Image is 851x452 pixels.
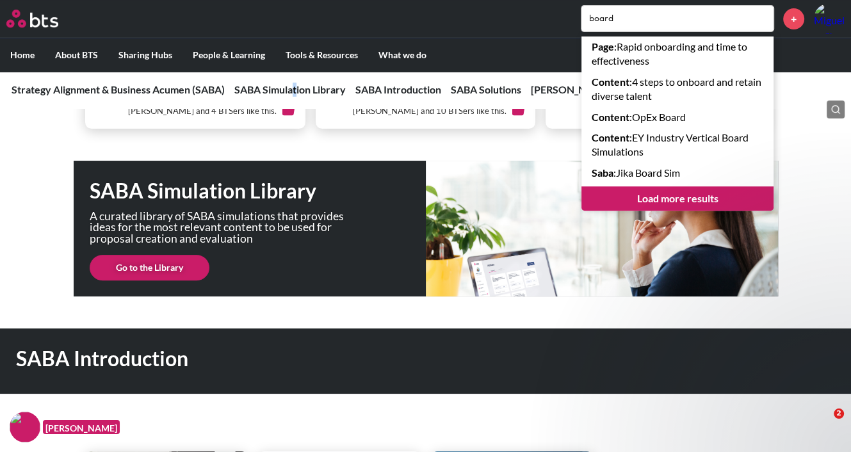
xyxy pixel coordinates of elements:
a: Go home [6,10,82,28]
a: SABA Solutions [451,83,521,95]
a: Content:OpEx Board [581,107,774,127]
a: [PERSON_NAME] [531,83,612,95]
div: [PERSON_NAME] and 4 BTSers like this. [95,93,295,129]
a: Go to the Library [90,255,209,280]
strong: Content [592,111,629,123]
strong: Saba [592,166,613,179]
h1: SABA Simulation Library [90,177,426,206]
a: + [783,8,804,29]
label: About BTS [45,38,108,72]
a: SABA Introduction [355,83,441,95]
a: Content:EY Industry Vertical Board Simulations [581,127,774,163]
iframe: Intercom live chat [807,408,838,439]
div: [PERSON_NAME] and 10 BTSers like this. [326,93,526,129]
a: Load more results [581,186,774,211]
a: Strategy Alignment & Business Acumen (SABA) [12,83,225,95]
a: Saba:Jika Board Sim [581,163,774,183]
iframe: Intercom notifications message [595,191,851,417]
label: What we do [368,38,437,72]
img: BTS Logo [6,10,58,28]
span: 2 [834,408,844,419]
strong: Content [592,131,629,143]
a: Profile [814,3,845,34]
label: People & Learning [182,38,275,72]
a: Page:Rapid onboarding and time to effectiveness [581,36,774,72]
img: Miguel Sequeira [814,3,845,34]
strong: Page [592,40,614,52]
a: SABA Simulation Library [234,83,346,95]
div: [PERSON_NAME] and 1 BTSers like this. [556,93,756,129]
h1: SABA Introduction [16,344,589,373]
p: A curated library of SABA simulations that provides ideas for the most relevant content to be use... [90,211,359,245]
strong: Content [592,76,629,88]
figcaption: [PERSON_NAME] [43,420,120,435]
label: Tools & Resources [275,38,368,72]
label: Sharing Hubs [108,38,182,72]
a: Content:4 steps to onboard and retain diverse talent [581,72,774,107]
img: F [10,412,40,442]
